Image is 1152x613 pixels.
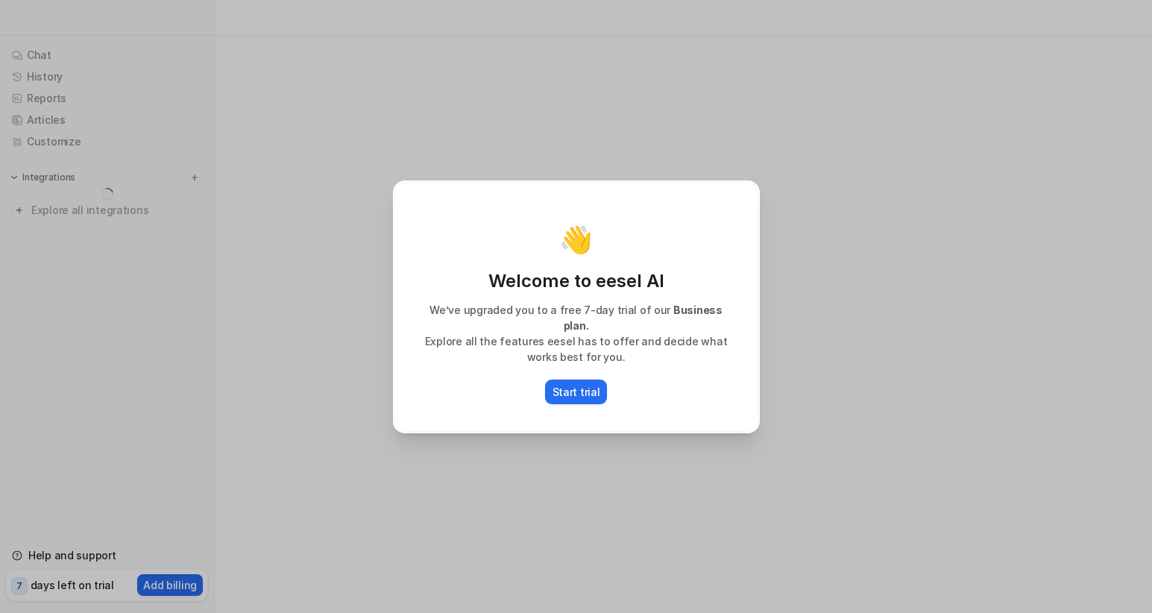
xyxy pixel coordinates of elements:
p: Start trial [553,384,600,400]
p: 👋 [559,224,593,254]
button: Start trial [545,380,608,404]
p: Explore all the features eesel has to offer and decide what works best for you. [410,333,743,365]
p: We’ve upgraded you to a free 7-day trial of our [410,302,743,333]
p: Welcome to eesel AI [410,269,743,293]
